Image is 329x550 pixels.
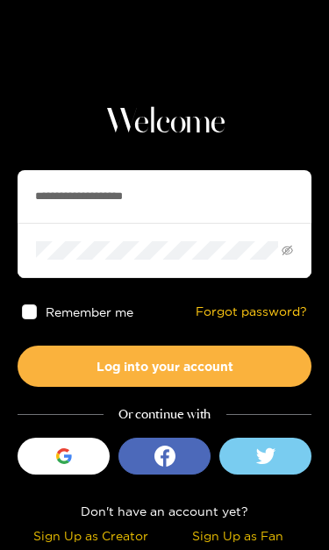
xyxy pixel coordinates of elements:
div: Sign Up as Creator [22,525,161,546]
a: Forgot password? [196,304,307,319]
div: Or continue with [18,404,311,425]
div: Sign Up as Fan [169,525,308,546]
span: eye-invisible [282,245,293,256]
span: Remember me [46,305,133,318]
h1: Welcome [18,102,311,144]
button: Log into your account [18,346,311,387]
div: Don't have an account yet? [18,501,311,521]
